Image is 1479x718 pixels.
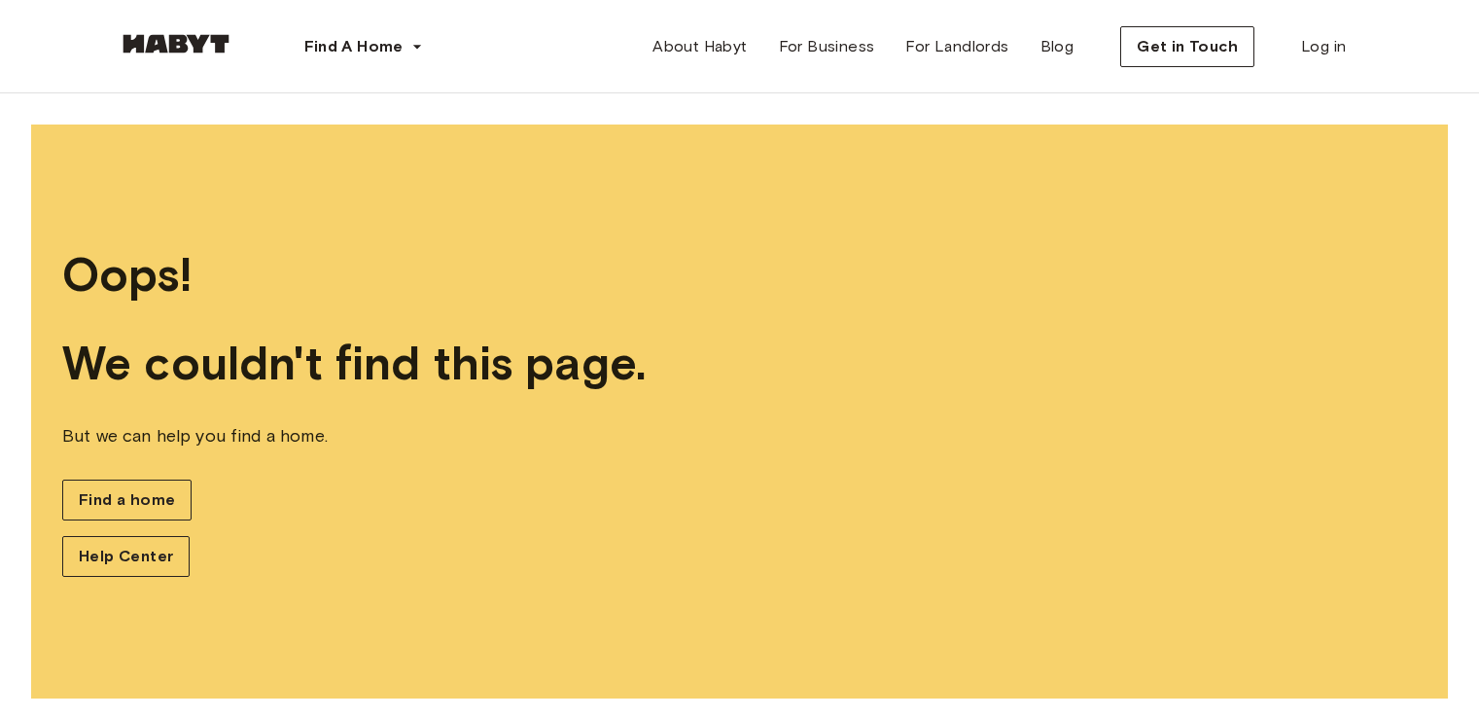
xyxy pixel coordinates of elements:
span: For Landlords [905,35,1008,58]
a: About Habyt [637,27,762,66]
span: But we can help you find a home. [62,423,1417,449]
span: Oops! [62,246,1417,304]
a: Log in [1285,27,1361,66]
span: Get in Touch [1137,35,1238,58]
a: Blog [1025,27,1090,66]
span: Log in [1301,35,1346,58]
span: Blog [1040,35,1074,58]
img: Habyt [118,34,234,54]
a: For Business [763,27,891,66]
span: For Business [779,35,875,58]
a: For Landlords [890,27,1024,66]
span: We couldn't find this page. [62,335,1417,392]
button: Get in Touch [1120,26,1254,67]
span: Find A Home [304,35,404,58]
span: About Habyt [652,35,747,58]
button: Find A Home [289,27,439,66]
span: Find a home [79,488,175,512]
a: Help Center [62,536,190,577]
span: Help Center [79,545,173,568]
a: Find a home [62,480,192,521]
